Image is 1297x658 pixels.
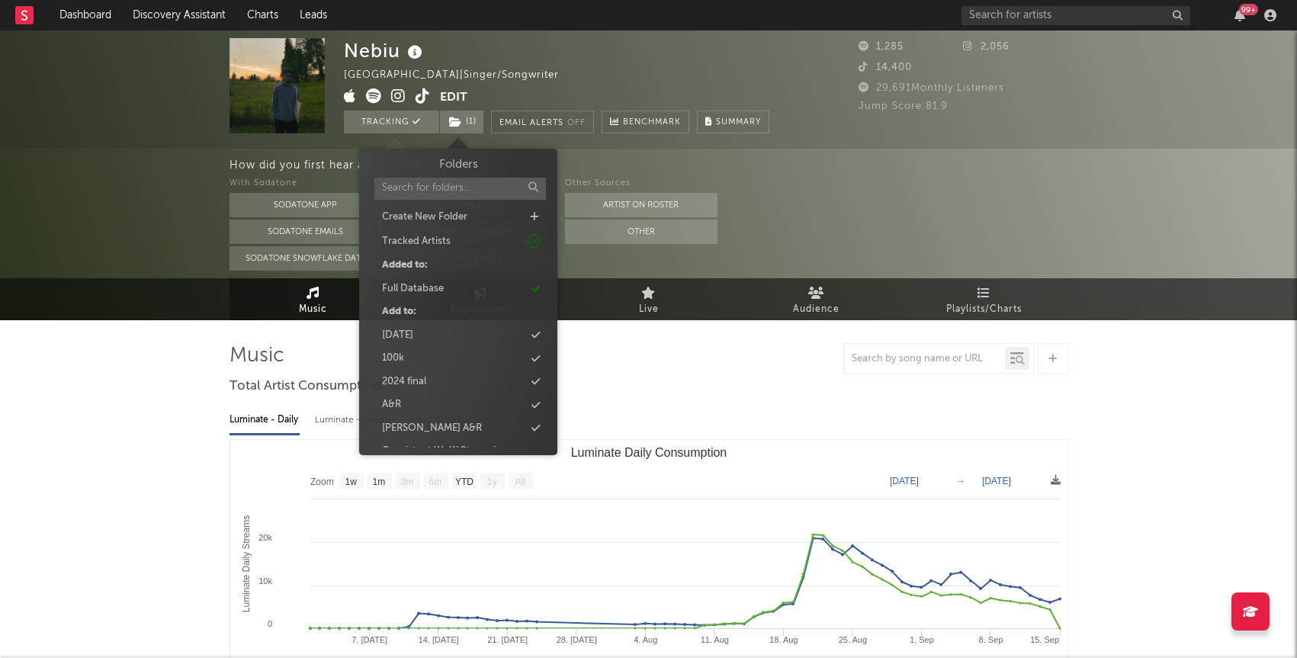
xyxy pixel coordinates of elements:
button: Sodatone Snowflake Data [230,246,382,271]
text: → [956,476,965,486]
button: Other [565,220,718,244]
span: Total Artist Consumption [230,377,380,396]
div: With Sodatone [230,175,382,193]
text: 3m [400,477,413,487]
h3: Folders [439,156,478,174]
button: Sodatone App [230,193,382,217]
span: Benchmark [623,114,681,132]
text: 15. Sep [1030,635,1059,644]
span: Jump Score: 81.9 [859,101,948,111]
a: Music [230,278,397,320]
button: Edit [440,88,467,108]
button: Email AlertsOff [491,111,594,133]
div: 100k [382,351,404,366]
text: Zoom [310,477,334,487]
text: 28. [DATE] [556,635,596,644]
button: Summary [697,111,769,133]
button: Tracking [344,111,439,133]
div: Consistent WoW Streaming [382,444,508,459]
text: 10k [258,576,272,586]
div: Added to: [382,258,428,273]
text: 4. Aug [634,635,657,644]
text: 1y [487,477,497,487]
text: 20k [258,533,272,542]
span: ( 1 ) [439,111,484,133]
div: A&R [382,397,401,412]
text: 1w [345,477,357,487]
text: 0 [267,619,271,628]
a: Live [565,278,733,320]
text: YTD [454,477,473,487]
input: Search for artists [962,6,1190,25]
text: All [515,477,525,487]
a: Benchmark [602,111,689,133]
text: 25. Aug [838,635,866,644]
button: Sodatone Emails [230,220,382,244]
text: 18. Aug [769,635,798,644]
text: 1. Sep [910,635,934,644]
div: [GEOGRAPHIC_DATA] | Singer/Songwriter [344,66,594,85]
a: Playlists/Charts [901,278,1068,320]
text: Luminate Daily Streams [240,515,251,612]
span: Live [639,300,659,319]
div: Nebiu [344,38,426,63]
div: 99 + [1239,4,1258,15]
a: Audience [733,278,901,320]
em: Off [567,119,586,127]
text: 11. Aug [700,635,728,644]
input: Search by song name or URL [844,353,1005,365]
button: (1) [440,111,483,133]
input: Search for folders... [374,178,546,200]
div: [PERSON_NAME] A&R [382,421,482,436]
text: 14. [DATE] [418,635,458,644]
text: [DATE] [982,476,1011,486]
div: 2024 final [382,374,426,390]
text: 1m [372,477,385,487]
span: 2,056 [963,42,1010,52]
button: Artist on Roster [565,193,718,217]
div: [DATE] [382,328,413,343]
text: Luminate Daily Consumption [570,446,727,459]
div: Other Sources [565,175,718,193]
span: Audience [793,300,840,319]
span: 14,400 [859,63,912,72]
div: Create New Folder [382,210,467,225]
text: 21. [DATE] [487,635,528,644]
text: 7. [DATE] [352,635,387,644]
div: Tracked Artists [382,234,451,249]
button: 99+ [1234,9,1245,21]
span: 29,691 Monthly Listeners [859,83,1004,93]
div: Add to: [382,304,416,319]
span: Playlists/Charts [946,300,1022,319]
span: 1,285 [859,42,904,52]
span: Music [299,300,327,319]
span: Summary [716,118,761,127]
text: 8. Sep [978,635,1003,644]
div: Full Database [382,281,444,297]
div: Luminate - Weekly [315,407,395,433]
div: Luminate - Daily [230,407,300,433]
text: 6m [429,477,441,487]
text: [DATE] [890,476,919,486]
